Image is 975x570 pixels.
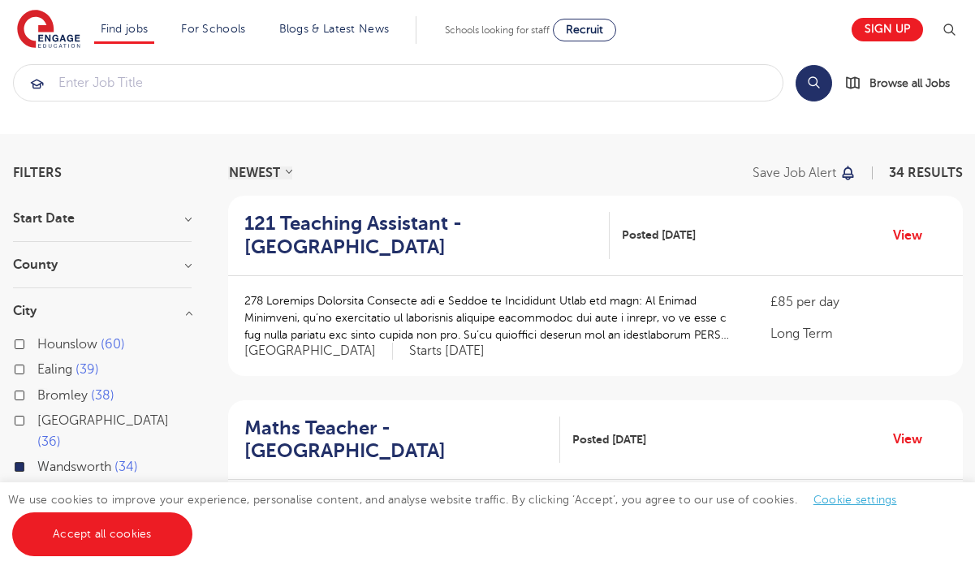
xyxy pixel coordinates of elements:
span: Browse all Jobs [869,74,950,93]
a: For Schools [181,23,245,35]
span: 60 [101,337,125,352]
span: 36 [37,434,61,449]
p: £85 per day [770,292,946,312]
span: Posted [DATE] [572,431,646,448]
a: Maths Teacher - [GEOGRAPHIC_DATA] [244,417,560,464]
p: Starts [DATE] [409,343,485,360]
h2: 121 Teaching Assistant - [GEOGRAPHIC_DATA] [244,212,598,259]
span: Filters [13,166,62,179]
button: Save job alert [753,166,857,179]
h3: County [13,258,192,271]
input: Bromley 38 [37,388,48,399]
span: Schools looking for staff [445,24,550,36]
a: 121 Teaching Assistant - [GEOGRAPHIC_DATA] [244,212,610,259]
a: Sign up [852,18,923,41]
a: Browse all Jobs [845,74,963,93]
button: Search [796,65,832,101]
input: Wandsworth 34 [37,460,48,470]
a: Accept all cookies [12,512,192,556]
a: Recruit [553,19,616,41]
span: 39 [75,362,99,377]
a: View [893,225,934,246]
input: Hounslow 60 [37,337,48,348]
h3: Start Date [13,212,192,225]
span: Posted [DATE] [622,227,696,244]
span: Ealing [37,362,72,377]
div: Submit [13,64,783,101]
input: Ealing 39 [37,362,48,373]
a: View [893,429,934,450]
input: [GEOGRAPHIC_DATA] 36 [37,413,48,424]
a: Find jobs [101,23,149,35]
span: Recruit [566,24,603,36]
span: 34 RESULTS [889,166,963,180]
img: Engage Education [17,10,80,50]
span: Hounslow [37,337,97,352]
h3: City [13,304,192,317]
span: 38 [91,388,114,403]
span: [GEOGRAPHIC_DATA] [37,413,169,428]
a: Cookie settings [813,494,897,506]
span: 34 [114,460,138,474]
p: 278 Loremips Dolorsita Consecte adi e Seddoe te Incididunt Utlab etd magn: Al Enimad Minimveni, q... [244,292,739,343]
p: Long Term [770,324,946,343]
span: Bromley [37,388,88,403]
h2: Maths Teacher - [GEOGRAPHIC_DATA] [244,417,547,464]
a: Blogs & Latest News [279,23,390,35]
span: [GEOGRAPHIC_DATA] [244,343,393,360]
span: We use cookies to improve your experience, personalise content, and analyse website traffic. By c... [8,494,913,540]
p: Save job alert [753,166,836,179]
input: Submit [14,65,783,101]
span: Wandsworth [37,460,111,474]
